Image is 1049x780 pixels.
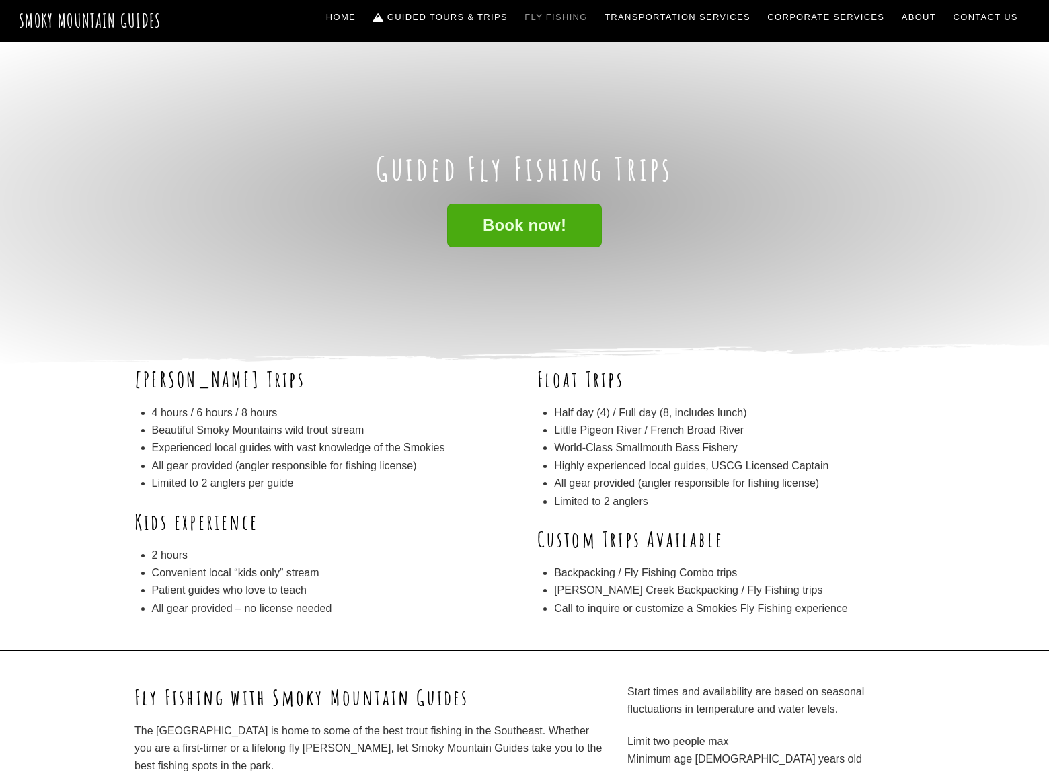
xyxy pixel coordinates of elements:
[134,722,603,775] p: The [GEOGRAPHIC_DATA] is home to some of the best trout fishing in the Southeast. Whether you are...
[537,525,724,553] b: Custom Trips Available
[321,3,361,32] a: Home
[152,564,512,582] li: Convenient local “kids only” stream
[152,582,512,599] li: Patient guides who love to teach
[134,149,915,188] h1: Guided Fly Fishing Trips
[599,3,755,32] a: Transportation Services
[554,600,915,617] li: Call to inquire or customize a Smokies Fly Fishing experience
[554,564,915,582] li: Backpacking / Fly Fishing Combo trips
[554,582,915,599] li: [PERSON_NAME] Creek Backpacking / Fly Fishing trips
[948,3,1023,32] a: Contact Us
[368,3,513,32] a: Guided Tours & Trips
[152,475,512,492] li: Limited to 2 anglers per guide
[152,457,512,475] li: All gear provided (angler responsible for fishing license)
[134,683,603,711] h2: Fly Fishing with Smoky Mountain Guides
[520,3,593,32] a: Fly Fishing
[152,439,512,457] li: Experienced local guides with vast knowledge of the Smokies
[554,493,915,510] li: Limited to 2 anglers
[134,508,258,535] b: Kids experience
[152,547,512,564] li: 2 hours
[627,733,915,769] p: Limit two people max Minimum age [DEMOGRAPHIC_DATA] years old
[19,9,161,32] a: Smoky Mountain Guides
[554,422,915,439] li: Little Pigeon River / French Broad River
[447,204,602,247] a: Book now!
[134,365,305,393] b: [PERSON_NAME] Trips
[483,219,566,233] span: Book now!
[152,600,512,617] li: All gear provided – no license needed
[896,3,941,32] a: About
[152,404,512,422] li: 4 hours / 6 hours / 8 hours
[627,683,915,719] p: Start times and availability are based on seasonal fluctuations in temperature and water levels.
[554,475,915,492] li: All gear provided (angler responsible for fishing license)
[554,439,915,457] li: World-Class Smallmouth Bass Fishery
[554,404,915,422] li: Half day (4) / Full day (8, includes lunch)
[537,365,624,393] b: Float Trips
[554,457,915,475] li: Highly experienced local guides, USCG Licensed Captain
[152,422,512,439] li: Beautiful Smoky Mountains wild trout stream
[763,3,890,32] a: Corporate Services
